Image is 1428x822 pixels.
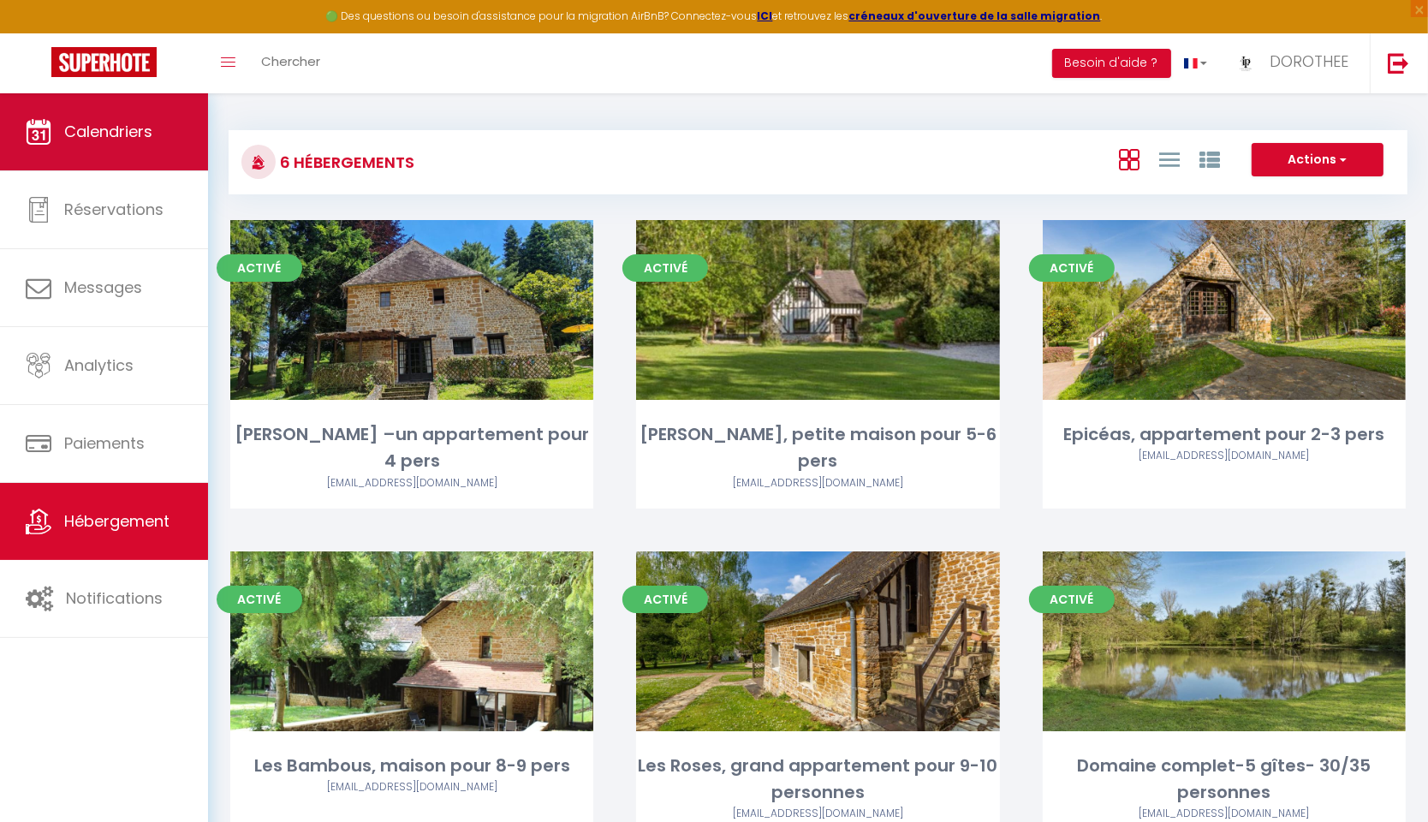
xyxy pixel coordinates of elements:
span: Calendriers [64,121,152,142]
button: Actions [1252,143,1383,177]
img: Super Booking [51,47,157,77]
span: Activé [622,254,708,282]
a: Vue en Liste [1159,145,1180,173]
a: Chercher [248,33,333,93]
span: Activé [1029,586,1115,613]
div: Les Bambous, maison pour 8-9 pers [230,753,593,779]
div: [PERSON_NAME], petite maison pour 5-6 pers [636,421,999,475]
span: Notifications [66,587,163,609]
img: logout [1388,52,1409,74]
span: DOROTHEE [1270,51,1348,72]
div: Epicéas, appartement pour 2-3 pers [1043,421,1406,448]
a: ICI [758,9,773,23]
a: Vue en Box [1119,145,1139,173]
div: Domaine complet-5 gîtes- 30/35 personnes [1043,753,1406,807]
div: Airbnb [230,475,593,491]
span: Activé [1029,254,1115,282]
a: ... DOROTHEE [1220,33,1370,93]
div: Airbnb [636,475,999,491]
a: créneaux d'ouverture de la salle migration [849,9,1101,23]
div: Les Roses, grand appartement pour 9-10 personnes [636,753,999,807]
span: Activé [622,586,708,613]
img: ... [1233,49,1258,74]
div: Airbnb [1043,448,1406,464]
span: Paiements [64,432,145,454]
div: Airbnb [1043,806,1406,822]
span: Activé [217,254,302,282]
div: Airbnb [636,806,999,822]
span: Analytics [64,354,134,376]
button: Besoin d'aide ? [1052,49,1171,78]
h3: 6 Hébergements [276,143,414,182]
button: Ouvrir le widget de chat LiveChat [14,7,65,58]
span: Messages [64,277,142,298]
span: Activé [217,586,302,613]
span: Réservations [64,199,164,220]
span: Chercher [261,52,320,70]
div: Airbnb [230,779,593,795]
div: [PERSON_NAME] –un appartement pour 4 pers [230,421,593,475]
a: Vue par Groupe [1199,145,1220,173]
span: Hébergement [64,510,170,532]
